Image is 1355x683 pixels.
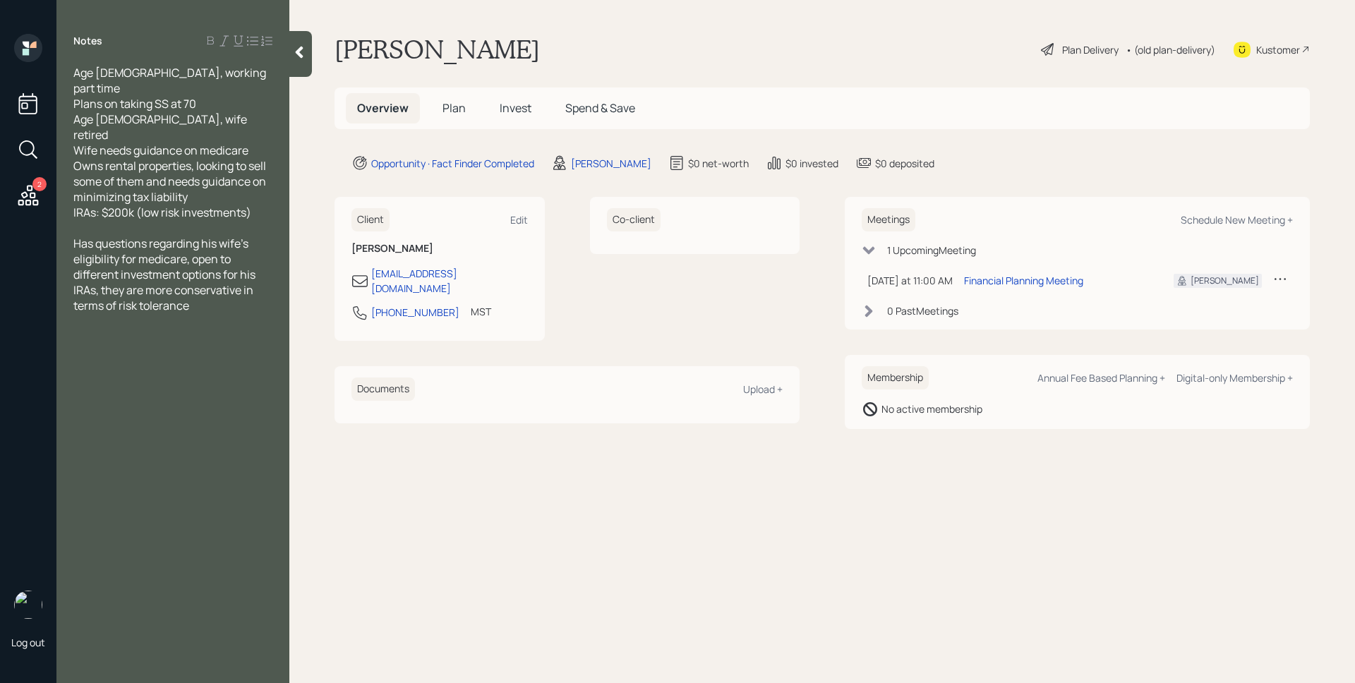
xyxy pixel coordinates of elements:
span: Spend & Save [565,100,635,116]
h6: Documents [351,377,415,401]
div: [PHONE_NUMBER] [371,305,459,320]
span: Age [DEMOGRAPHIC_DATA], working part time Plans on taking SS at 70 Age [DEMOGRAPHIC_DATA], wife r... [73,65,268,220]
span: Overview [357,100,409,116]
div: Kustomer [1256,42,1300,57]
div: [EMAIL_ADDRESS][DOMAIN_NAME] [371,266,528,296]
div: No active membership [881,401,982,416]
span: Plan [442,100,466,116]
h1: [PERSON_NAME] [335,34,540,65]
img: james-distasi-headshot.png [14,591,42,619]
span: Has questions regarding his wife's eligibility for medicare, open to different investment options... [73,236,258,313]
div: Annual Fee Based Planning + [1037,371,1165,385]
div: $0 deposited [875,156,934,171]
div: MST [471,304,491,319]
div: 0 Past Meeting s [887,303,958,318]
div: Digital-only Membership + [1176,371,1293,385]
div: $0 invested [785,156,838,171]
div: Log out [11,636,45,649]
div: Plan Delivery [1062,42,1119,57]
div: 1 Upcoming Meeting [887,243,976,258]
div: [PERSON_NAME] [1191,274,1259,287]
label: Notes [73,34,102,48]
h6: Meetings [862,208,915,231]
h6: Client [351,208,390,231]
h6: [PERSON_NAME] [351,243,528,255]
div: 2 [32,177,47,191]
div: • (old plan-delivery) [1126,42,1215,57]
div: $0 net-worth [688,156,749,171]
div: [DATE] at 11:00 AM [867,273,953,288]
div: Financial Planning Meeting [964,273,1083,288]
div: Upload + [743,382,783,396]
span: Invest [500,100,531,116]
div: Edit [510,213,528,226]
div: Opportunity · Fact Finder Completed [371,156,534,171]
h6: Co-client [607,208,661,231]
div: [PERSON_NAME] [571,156,651,171]
h6: Membership [862,366,929,389]
div: Schedule New Meeting + [1181,213,1293,226]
